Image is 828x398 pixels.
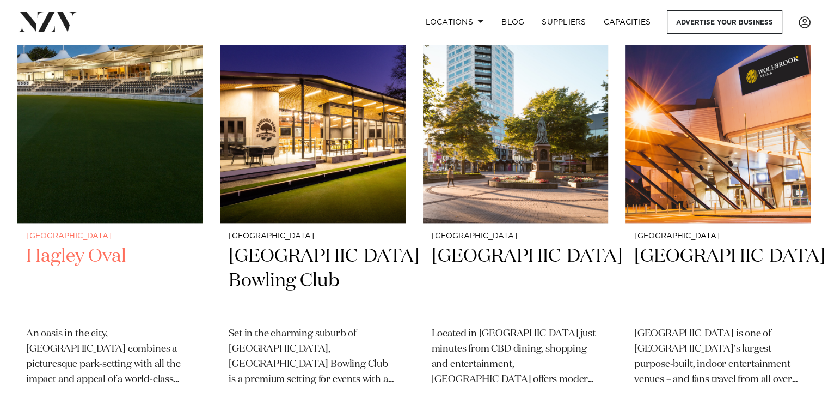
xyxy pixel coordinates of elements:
a: Locations [416,10,493,34]
a: BLOG [493,10,533,34]
h2: [GEOGRAPHIC_DATA] [432,244,599,318]
p: Located in [GEOGRAPHIC_DATA] just minutes from CBD dining, shopping and entertainment, [GEOGRAPHI... [432,327,599,388]
h2: Hagley Oval [26,244,194,318]
h2: [GEOGRAPHIC_DATA] [634,244,802,318]
small: [GEOGRAPHIC_DATA] [26,232,194,240]
small: [GEOGRAPHIC_DATA] [432,232,599,240]
a: Advertise your business [667,10,782,34]
p: [GEOGRAPHIC_DATA] is one of [GEOGRAPHIC_DATA]'s largest purpose-built, indoor entertainment venue... [634,327,802,388]
small: [GEOGRAPHIC_DATA] [229,232,396,240]
small: [GEOGRAPHIC_DATA] [634,232,802,240]
p: An oasis in the city, [GEOGRAPHIC_DATA] combines a picturesque park-setting with all the impact a... [26,327,194,388]
a: Capacities [595,10,660,34]
a: SUPPLIERS [533,10,594,34]
h2: [GEOGRAPHIC_DATA] Bowling Club [229,244,396,318]
p: Set in the charming suburb of [GEOGRAPHIC_DATA], [GEOGRAPHIC_DATA] Bowling Club is a premium sett... [229,327,396,388]
img: nzv-logo.png [17,12,77,32]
